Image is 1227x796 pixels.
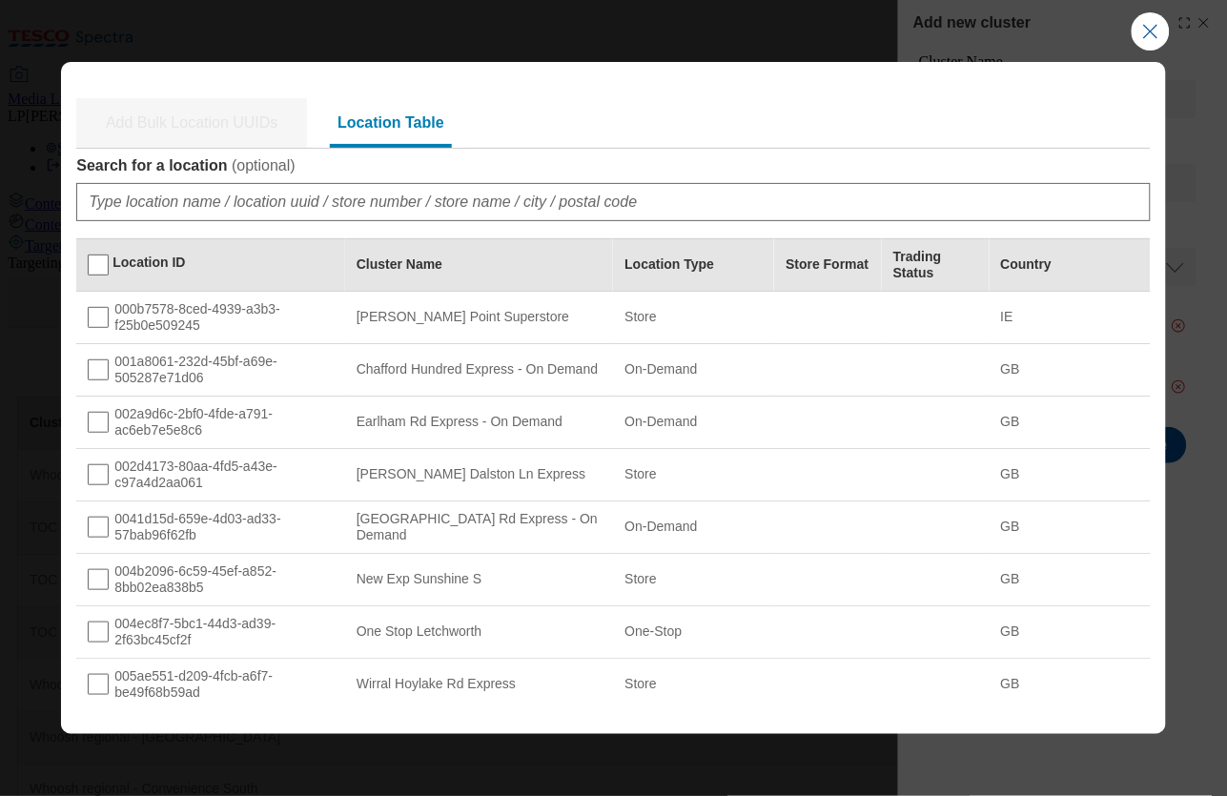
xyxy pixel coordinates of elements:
div: GB [1001,676,1139,693]
div: GB [1001,414,1139,431]
div: [GEOGRAPHIC_DATA] Rd Express - On Demand [357,511,603,544]
div: Country [1001,256,1053,274]
div: 002d4173-80aa-4fd5-a43e-c97a4d2aa061 [88,459,334,492]
input: Type location name / location uuid / store number / store name / city / postal code [76,183,1150,221]
div: [PERSON_NAME] Point Superstore [357,309,603,326]
div: Earlham Rd Express - On Demand [357,414,603,431]
div: 0041d15d-659e-4d03-ad33-57bab96f62fb [88,511,334,544]
div: GB [1001,571,1139,588]
div: Store [624,466,763,483]
div: GB [1001,519,1139,536]
div: On-Demand [624,414,763,431]
button: Close Modal [1132,12,1170,51]
div: Store [624,309,763,326]
div: 000b7578-8ced-4939-a3b3-f25b0e509245 [88,301,334,335]
span: ( optional ) [232,157,296,173]
div: Cluster Name [357,256,442,274]
div: GB [1001,466,1139,483]
div: Location ID [112,255,185,276]
label: Search for a location [76,156,1150,175]
div: 001a8061-232d-45bf-a69e-505287e71d06 [88,354,334,387]
div: IE [1001,309,1139,326]
div: Store Format [786,256,869,274]
div: 005ae551-d209-4fcb-a6f7-be49f68b59ad [88,668,334,702]
div: One Stop Letchworth [357,623,603,641]
div: [PERSON_NAME] Dalston Ln Express [357,466,603,483]
span: Location Table [337,114,444,131]
div: GB [1001,623,1139,641]
div: Modal [61,62,1165,734]
div: 004b2096-6c59-45ef-a852-8bb02ea838b5 [88,563,334,597]
div: Chafford Hundred Express - On Demand [357,361,603,378]
div: On-Demand [624,361,763,378]
div: On-Demand [624,519,763,536]
div: GB [1001,361,1139,378]
div: New Exp Sunshine S [357,571,603,588]
div: 004ec8f7-5bc1-44d3-ad39-2f63bc45cf2f [88,616,334,649]
div: Trading Status [893,249,978,282]
div: Location Type [624,256,714,274]
div: 002a9d6c-2bf0-4fde-a791-ac6eb7e5e8c6 [88,406,334,439]
div: Store [624,571,763,588]
div: Wirral Hoylake Rd Express [357,676,603,693]
div: One-Stop [624,623,763,641]
div: Store [624,676,763,693]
